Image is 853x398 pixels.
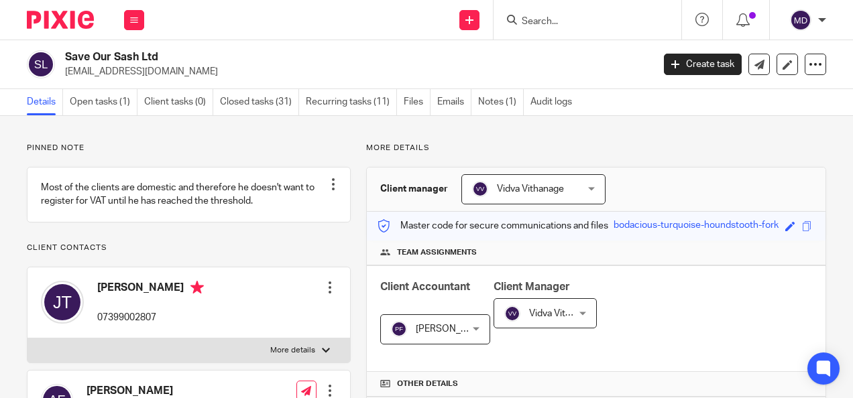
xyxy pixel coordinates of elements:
a: Emails [437,89,471,115]
h3: Client manager [380,182,448,196]
p: [EMAIL_ADDRESS][DOMAIN_NAME] [65,65,644,78]
a: Closed tasks (31) [220,89,299,115]
span: Vidva Vithanage [529,309,596,318]
p: Master code for secure communications and files [377,219,608,233]
p: Pinned note [27,143,351,153]
span: Team assignments [397,247,477,258]
img: svg%3E [27,50,55,78]
img: Pixie [27,11,94,29]
a: Open tasks (1) [70,89,137,115]
input: Search [520,16,641,28]
p: 07399002807 [97,311,204,324]
p: Client contacts [27,243,351,253]
a: Details [27,89,63,115]
i: Primary [190,281,204,294]
div: bodacious-turquoise-houndstooth-fork [614,218,779,234]
span: Client Accountant [380,281,470,292]
a: Files [404,89,431,115]
img: svg%3E [504,306,520,322]
a: Create task [664,54,742,75]
a: Audit logs [530,89,579,115]
span: Client Manager [494,281,570,292]
h4: [PERSON_NAME] [97,281,204,297]
h4: [PERSON_NAME] [87,384,239,398]
a: Notes (1) [478,89,524,115]
img: svg%3E [472,181,488,197]
p: More details [270,345,315,356]
span: [PERSON_NAME] [416,324,490,334]
img: svg%3E [790,9,811,31]
a: Client tasks (0) [144,89,213,115]
h2: Save Our Sash Ltd [65,50,528,64]
img: svg%3E [391,321,407,337]
p: More details [366,143,826,153]
a: Recurring tasks (11) [306,89,397,115]
img: svg%3E [41,281,84,324]
span: Other details [397,379,458,389]
span: Vidva Vithanage [497,184,564,194]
